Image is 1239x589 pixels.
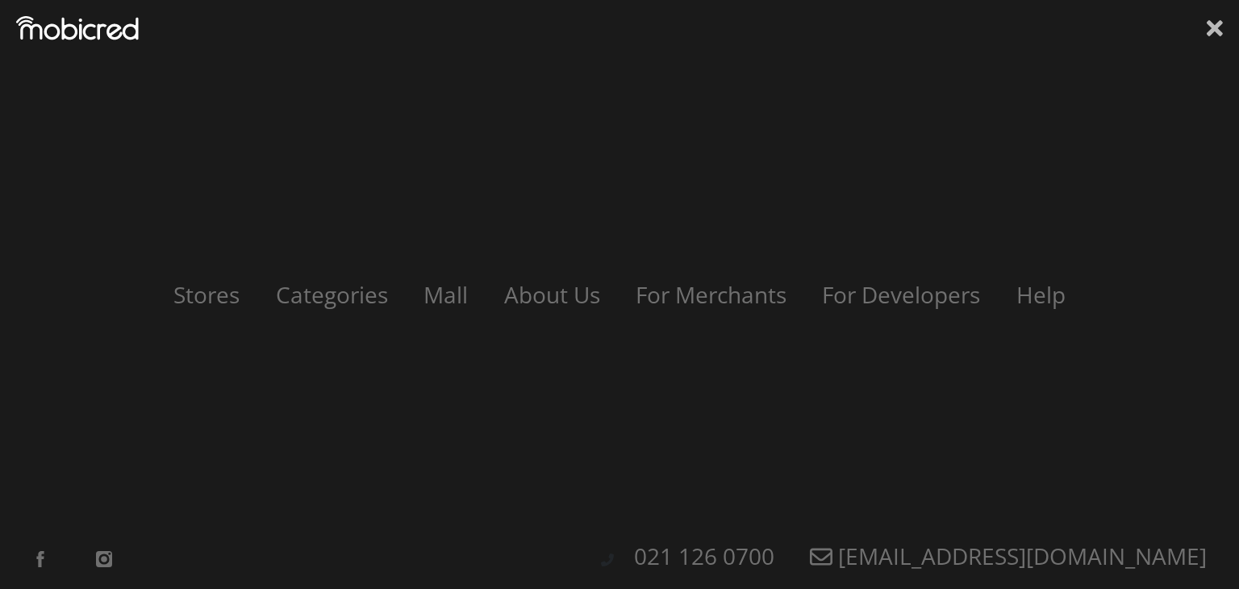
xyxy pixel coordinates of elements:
[618,541,791,571] a: 021 126 0700
[619,279,803,310] a: For Merchants
[806,279,996,310] a: For Developers
[16,16,139,40] img: Mobicred
[407,279,484,310] a: Mall
[157,279,256,310] a: Stores
[1000,279,1082,310] a: Help
[794,541,1223,571] a: [EMAIL_ADDRESS][DOMAIN_NAME]
[260,279,404,310] a: Categories
[488,279,616,310] a: About Us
